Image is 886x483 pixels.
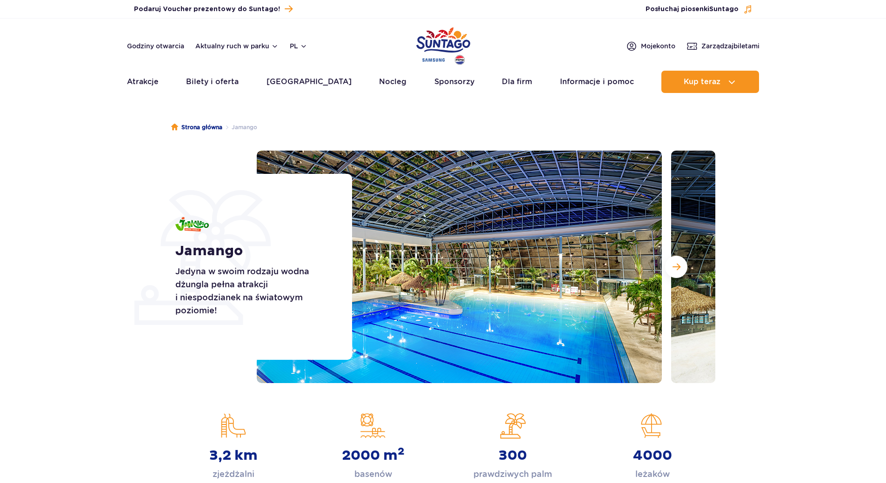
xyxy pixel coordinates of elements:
span: Suntago [709,6,739,13]
span: Posłuchaj piosenki [646,5,739,14]
span: Moje konto [641,41,675,51]
a: Atrakcje [127,71,159,93]
a: Park of Poland [416,23,470,66]
button: Kup teraz [661,71,759,93]
a: Dla firm [502,71,532,93]
button: pl [290,41,307,51]
h1: Jamango [175,243,331,259]
a: Strona główna [171,123,222,132]
a: Godziny otwarcia [127,41,184,51]
a: Podaruj Voucher prezentowy do Suntago! [134,3,293,15]
strong: 300 [499,447,527,464]
a: Nocleg [379,71,406,93]
a: Informacje i pomoc [560,71,634,93]
a: Zarządzajbiletami [686,40,759,52]
li: Jamango [222,123,257,132]
span: Zarządzaj biletami [701,41,759,51]
p: leżaków [635,468,670,481]
strong: 4000 [633,447,672,464]
sup: 2 [398,445,405,458]
a: Sponsorzy [434,71,474,93]
span: Kup teraz [684,78,720,86]
img: Jamango [175,217,209,232]
strong: 3,2 km [209,447,258,464]
p: basenów [354,468,392,481]
strong: 2000 m [342,447,405,464]
p: prawdziwych palm [473,468,552,481]
a: [GEOGRAPHIC_DATA] [266,71,352,93]
p: zjeżdżalni [213,468,254,481]
button: Aktualny ruch w parku [195,42,279,50]
a: Mojekonto [626,40,675,52]
span: Podaruj Voucher prezentowy do Suntago! [134,5,280,14]
button: Posłuchaj piosenkiSuntago [646,5,753,14]
a: Bilety i oferta [186,71,239,93]
button: Następny slajd [665,256,687,278]
p: Jedyna w swoim rodzaju wodna dżungla pełna atrakcji i niespodzianek na światowym poziomie! [175,265,331,317]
